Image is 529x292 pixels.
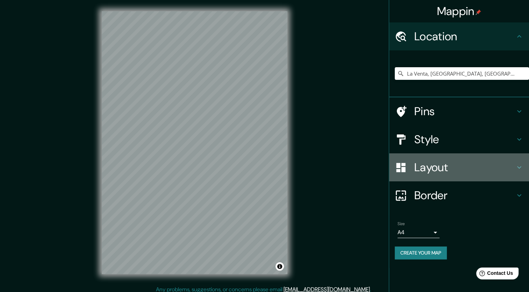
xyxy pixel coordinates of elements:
h4: Layout [414,160,515,174]
div: A4 [398,227,439,238]
label: Size [398,221,405,227]
div: Style [389,125,529,153]
h4: Style [414,132,515,146]
canvas: Map [102,11,287,274]
button: Toggle attribution [276,262,284,271]
div: Location [389,22,529,50]
div: Pins [389,97,529,125]
iframe: Help widget launcher [467,265,521,284]
button: Create your map [395,246,447,259]
h4: Location [414,29,515,43]
h4: Border [414,188,515,202]
h4: Mappin [437,4,481,18]
div: Border [389,181,529,209]
div: Layout [389,153,529,181]
img: pin-icon.png [476,9,481,15]
input: Pick your city or area [395,67,529,80]
h4: Pins [414,104,515,118]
